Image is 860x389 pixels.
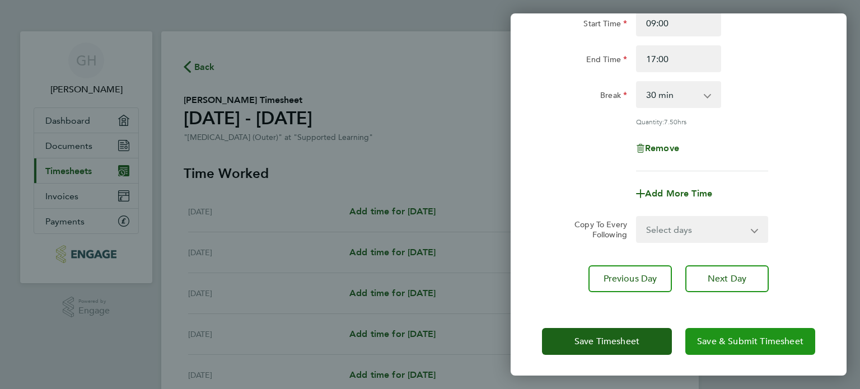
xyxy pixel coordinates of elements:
span: Add More Time [645,188,712,199]
div: Quantity: hrs [636,117,768,126]
label: Break [600,90,627,104]
input: E.g. 08:00 [636,10,721,36]
label: Start Time [583,18,627,32]
button: Remove [636,144,679,153]
button: Previous Day [588,265,672,292]
label: Copy To Every Following [565,219,627,240]
button: Save & Submit Timesheet [685,328,815,355]
span: 7.50 [664,117,677,126]
span: Previous Day [604,273,657,284]
span: Save & Submit Timesheet [697,336,803,347]
input: E.g. 18:00 [636,45,721,72]
span: Remove [645,143,679,153]
label: End Time [586,54,627,68]
button: Add More Time [636,189,712,198]
span: Next Day [708,273,746,284]
button: Save Timesheet [542,328,672,355]
button: Next Day [685,265,769,292]
span: Save Timesheet [574,336,639,347]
